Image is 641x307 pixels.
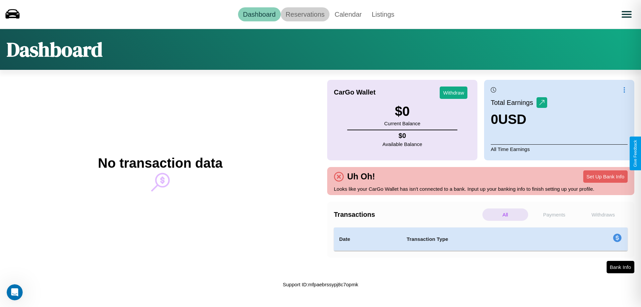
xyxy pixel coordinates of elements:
h2: No transaction data [98,156,222,171]
h4: Date [339,235,396,243]
p: All Time Earnings [491,144,628,154]
a: Dashboard [238,7,281,21]
button: Open menu [617,5,636,24]
a: Reservations [281,7,330,21]
h4: Transaction Type [407,235,558,243]
p: All [482,208,528,221]
p: Looks like your CarGo Wallet has isn't connected to a bank. Input up your banking info to finish ... [334,184,628,193]
p: Available Balance [383,140,422,149]
button: Bank Info [607,261,634,273]
p: Total Earnings [491,97,537,109]
a: Listings [367,7,399,21]
h4: $ 0 [383,132,422,140]
h4: Uh Oh! [344,172,378,181]
button: Set Up Bank Info [583,170,628,183]
p: Payments [531,208,577,221]
button: Withdraw [440,87,467,99]
p: Support ID: mfpaebrssypj8c7opmk [283,280,358,289]
a: Calendar [330,7,367,21]
h4: Transactions [334,211,481,218]
h3: $ 0 [384,104,420,119]
p: Withdraws [580,208,626,221]
table: simple table [334,227,628,251]
h1: Dashboard [7,36,102,63]
h4: CarGo Wallet [334,89,376,96]
div: Give Feedback [633,140,638,167]
iframe: Intercom live chat [7,284,23,300]
h3: 0 USD [491,112,547,127]
p: Current Balance [384,119,420,128]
